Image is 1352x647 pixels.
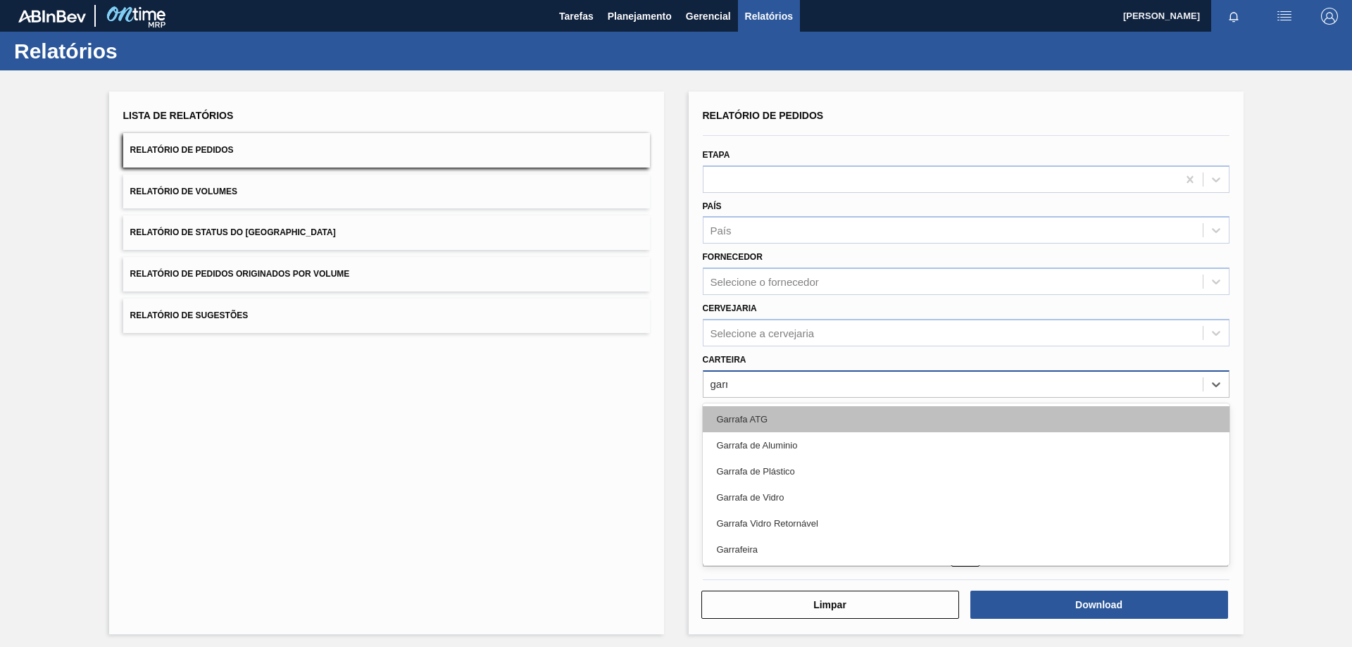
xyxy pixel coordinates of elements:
span: Relatórios [745,8,793,25]
div: Garrafa ATG [703,406,1229,432]
span: Relatório de Pedidos [130,145,234,155]
label: Carteira [703,355,746,365]
div: Garrafa de Aluminio [703,432,1229,458]
button: Limpar [701,591,959,619]
label: Etapa [703,150,730,160]
img: userActions [1276,8,1293,25]
div: Garrafa de Vidro [703,484,1229,510]
span: Planejamento [608,8,672,25]
img: Logout [1321,8,1338,25]
div: Selecione o fornecedor [711,276,819,288]
div: Garrafa de Plástico [703,458,1229,484]
span: Relatório de Pedidos [703,110,824,121]
button: Relatório de Pedidos [123,133,650,168]
button: Relatório de Volumes [123,175,650,209]
span: Lista de Relatórios [123,110,234,121]
h1: Relatórios [14,43,264,59]
button: Download [970,591,1228,619]
button: Relatório de Pedidos Originados por Volume [123,257,650,291]
button: Notificações [1211,6,1256,26]
span: Relatório de Volumes [130,187,237,196]
div: Garrafa Vidro Retornável [703,510,1229,536]
div: País [711,225,732,237]
span: Relatório de Status do [GEOGRAPHIC_DATA] [130,227,336,237]
button: Relatório de Status do [GEOGRAPHIC_DATA] [123,215,650,250]
div: Selecione a cervejaria [711,327,815,339]
span: Relatório de Sugestões [130,310,249,320]
label: Fornecedor [703,252,763,262]
label: País [703,201,722,211]
label: Cervejaria [703,303,757,313]
div: Garrafeira [703,536,1229,563]
span: Relatório de Pedidos Originados por Volume [130,269,350,279]
img: TNhmsLtSVTkK8tSr43FrP2fwEKptu5GPRR3wAAAABJRU5ErkJggg== [18,10,86,23]
button: Relatório de Sugestões [123,299,650,333]
span: Tarefas [559,8,594,25]
span: Gerencial [686,8,731,25]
